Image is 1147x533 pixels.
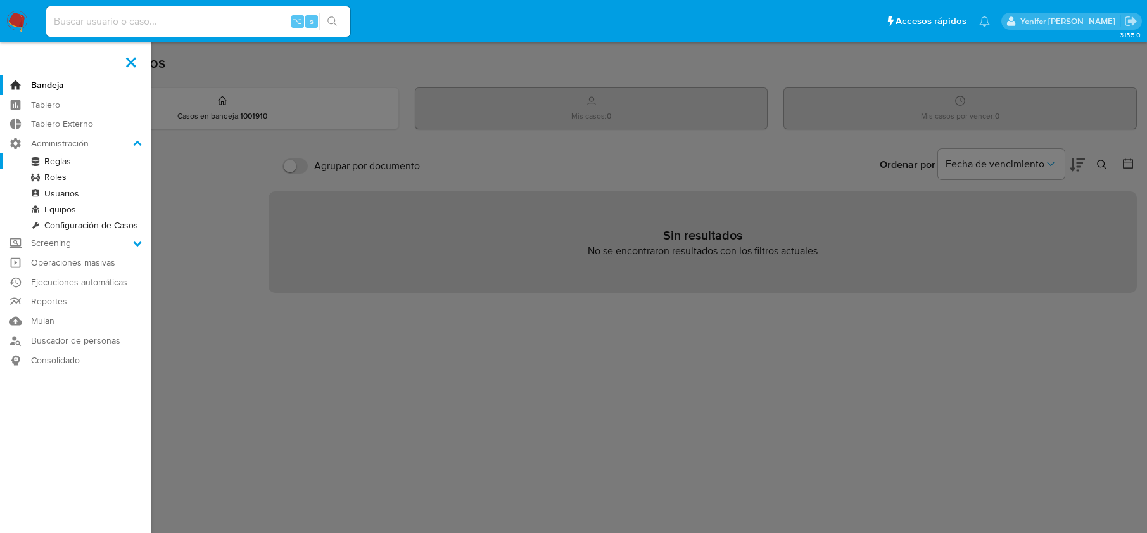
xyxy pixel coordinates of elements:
a: Notificaciones [979,16,990,27]
input: Buscar usuario o caso... [46,13,350,30]
span: Accesos rápidos [896,15,966,28]
p: yenifer.pena@mercadolibre.com [1020,15,1120,27]
span: s [310,15,314,27]
button: search-icon [319,13,345,30]
span: ⌥ [293,15,302,27]
a: Salir [1124,15,1137,28]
